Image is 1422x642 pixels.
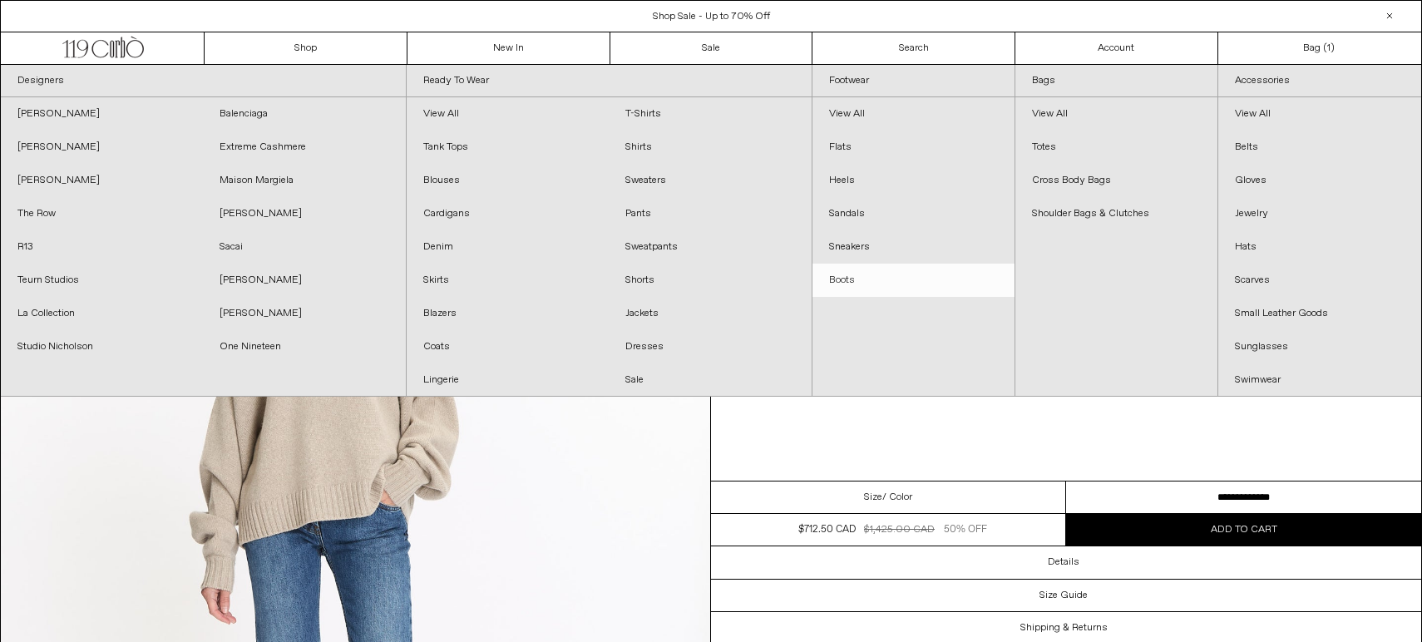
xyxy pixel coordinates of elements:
[407,32,610,64] a: New In
[609,197,811,230] a: Pants
[1,65,406,97] a: Designers
[1066,514,1421,546] button: Add to cart
[609,97,811,131] a: T-Shirts
[1218,164,1421,197] a: Gloves
[1,131,203,164] a: [PERSON_NAME]
[944,522,987,537] div: 50% OFF
[1,97,203,131] a: [PERSON_NAME]
[1020,622,1108,634] h3: Shipping & Returns
[407,97,609,131] a: View All
[1327,42,1331,55] span: 1
[812,197,1015,230] a: Sandals
[1048,556,1079,568] h3: Details
[812,32,1015,64] a: Search
[1015,32,1218,64] a: Account
[812,264,1015,297] a: Boots
[1,330,203,363] a: Studio Nicholson
[1218,330,1421,363] a: Sunglasses
[203,330,405,363] a: One Nineteen
[1218,230,1421,264] a: Hats
[1211,523,1277,536] span: Add to cart
[653,10,770,23] a: Shop Sale - Up to 70% Off
[812,97,1015,131] a: View All
[1,264,203,297] a: Teurn Studios
[812,131,1015,164] a: Flats
[1015,164,1217,197] a: Cross Body Bags
[609,363,811,397] a: Sale
[407,363,609,397] a: Lingerie
[203,97,405,131] a: Balenciaga
[203,297,405,330] a: [PERSON_NAME]
[203,264,405,297] a: [PERSON_NAME]
[1218,97,1421,131] a: View All
[609,264,811,297] a: Shorts
[1,197,203,230] a: The Row
[1,164,203,197] a: [PERSON_NAME]
[203,197,405,230] a: [PERSON_NAME]
[609,131,811,164] a: Shirts
[1218,264,1421,297] a: Scarves
[798,522,856,537] div: $712.50 CAD
[407,264,609,297] a: Skirts
[1015,197,1217,230] a: Shoulder Bags & Clutches
[1218,131,1421,164] a: Belts
[1218,65,1421,97] a: Accessories
[812,164,1015,197] a: Heels
[1015,131,1217,164] a: Totes
[203,131,405,164] a: Extreme Cashmere
[609,230,811,264] a: Sweatpants
[1015,97,1217,131] a: View All
[864,522,935,537] div: $1,425.00 CAD
[1218,32,1421,64] a: Bag ()
[407,164,609,197] a: Blouses
[1218,363,1421,397] a: Swimwear
[407,197,609,230] a: Cardigans
[407,131,609,164] a: Tank Tops
[812,65,1015,97] a: Footwear
[864,490,882,505] span: Size
[812,230,1015,264] a: Sneakers
[610,32,813,64] a: Sale
[407,65,812,97] a: Ready To Wear
[407,230,609,264] a: Denim
[203,230,405,264] a: Sacai
[407,330,609,363] a: Coats
[1218,197,1421,230] a: Jewelry
[882,490,912,505] span: / Color
[203,164,405,197] a: Maison Margiela
[1015,65,1217,97] a: Bags
[609,330,811,363] a: Dresses
[1039,590,1088,601] h3: Size Guide
[609,297,811,330] a: Jackets
[1327,41,1335,56] span: )
[1,230,203,264] a: R13
[1218,297,1421,330] a: Small Leather Goods
[205,32,407,64] a: Shop
[1,297,203,330] a: La Collection
[609,164,811,197] a: Sweaters
[407,297,609,330] a: Blazers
